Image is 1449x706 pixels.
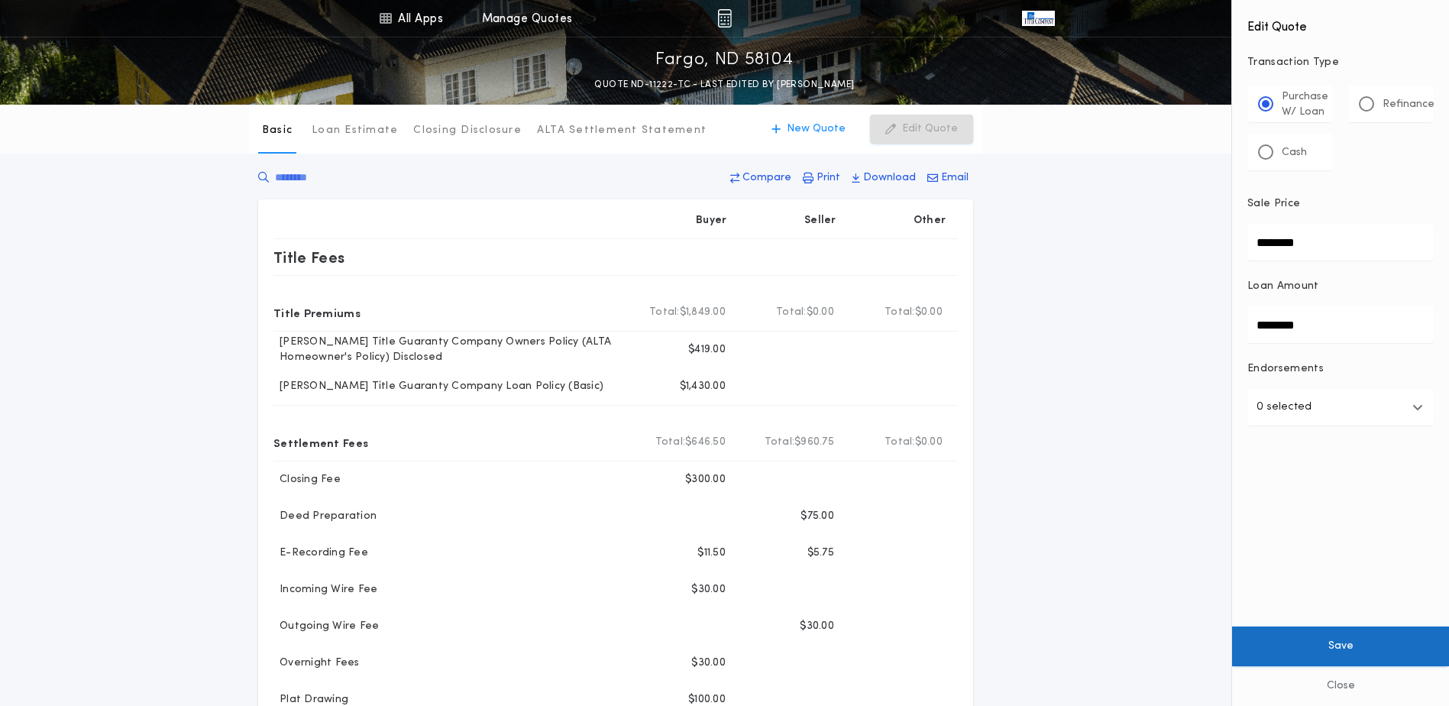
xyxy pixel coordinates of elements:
[756,115,861,144] button: New Quote
[273,619,379,634] p: Outgoing Wire Fee
[1383,97,1434,112] p: Refinance
[902,121,958,137] p: Edit Quote
[1247,224,1434,261] input: Sale Price
[941,170,969,186] p: Email
[273,509,377,524] p: Deed Preparation
[1247,361,1434,377] p: Endorsements
[273,582,377,598] p: Incoming Wire Fee
[691,582,726,598] p: $30.00
[1247,306,1434,343] input: Loan Amount
[1247,9,1434,37] h4: Edit Quote
[594,77,854,92] p: QUOTE ND-11222-TC - LAST EDITED BY [PERSON_NAME]
[688,342,726,358] p: $419.00
[807,546,834,561] p: $5.75
[1247,196,1300,212] p: Sale Price
[1022,11,1054,26] img: vs-icon
[649,305,680,320] b: Total:
[776,305,807,320] b: Total:
[691,656,726,671] p: $30.00
[742,170,791,186] p: Compare
[273,300,361,325] p: Title Premiums
[685,435,726,450] span: $646.50
[273,245,345,270] p: Title Fees
[312,123,398,138] p: Loan Estimate
[273,546,368,561] p: E-Recording Fee
[1247,279,1319,294] p: Loan Amount
[915,435,943,450] span: $0.00
[914,213,946,228] p: Other
[1257,398,1312,416] p: 0 selected
[1232,627,1449,666] button: Save
[697,546,726,561] p: $11.50
[801,509,834,524] p: $75.00
[1282,89,1328,120] p: Purchase W/ Loan
[847,164,920,192] button: Download
[794,435,834,450] span: $960.75
[273,335,629,365] p: [PERSON_NAME] Title Guaranty Company Owners Policy (ALTA Homeowner's Policy) Disclosed
[537,123,707,138] p: ALTA Settlement Statement
[413,123,522,138] p: Closing Disclosure
[696,213,726,228] p: Buyer
[915,305,943,320] span: $0.00
[273,472,341,487] p: Closing Fee
[685,472,726,487] p: $300.00
[1247,389,1434,426] button: 0 selected
[787,121,846,137] p: New Quote
[1232,666,1449,706] button: Close
[273,656,360,671] p: Overnight Fees
[804,213,836,228] p: Seller
[655,48,794,73] p: Fargo, ND 58104
[273,379,603,394] p: [PERSON_NAME] Title Guaranty Company Loan Policy (Basic)
[262,123,293,138] p: Basic
[1282,145,1307,160] p: Cash
[655,435,686,450] b: Total:
[717,9,732,28] img: img
[726,164,796,192] button: Compare
[680,379,726,394] p: $1,430.00
[923,164,973,192] button: Email
[807,305,834,320] span: $0.00
[273,430,368,455] p: Settlement Fees
[817,170,840,186] p: Print
[885,305,915,320] b: Total:
[798,164,845,192] button: Print
[680,305,726,320] span: $1,849.00
[800,619,834,634] p: $30.00
[1247,55,1434,70] p: Transaction Type
[863,170,916,186] p: Download
[765,435,795,450] b: Total:
[870,115,973,144] button: Edit Quote
[885,435,915,450] b: Total:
